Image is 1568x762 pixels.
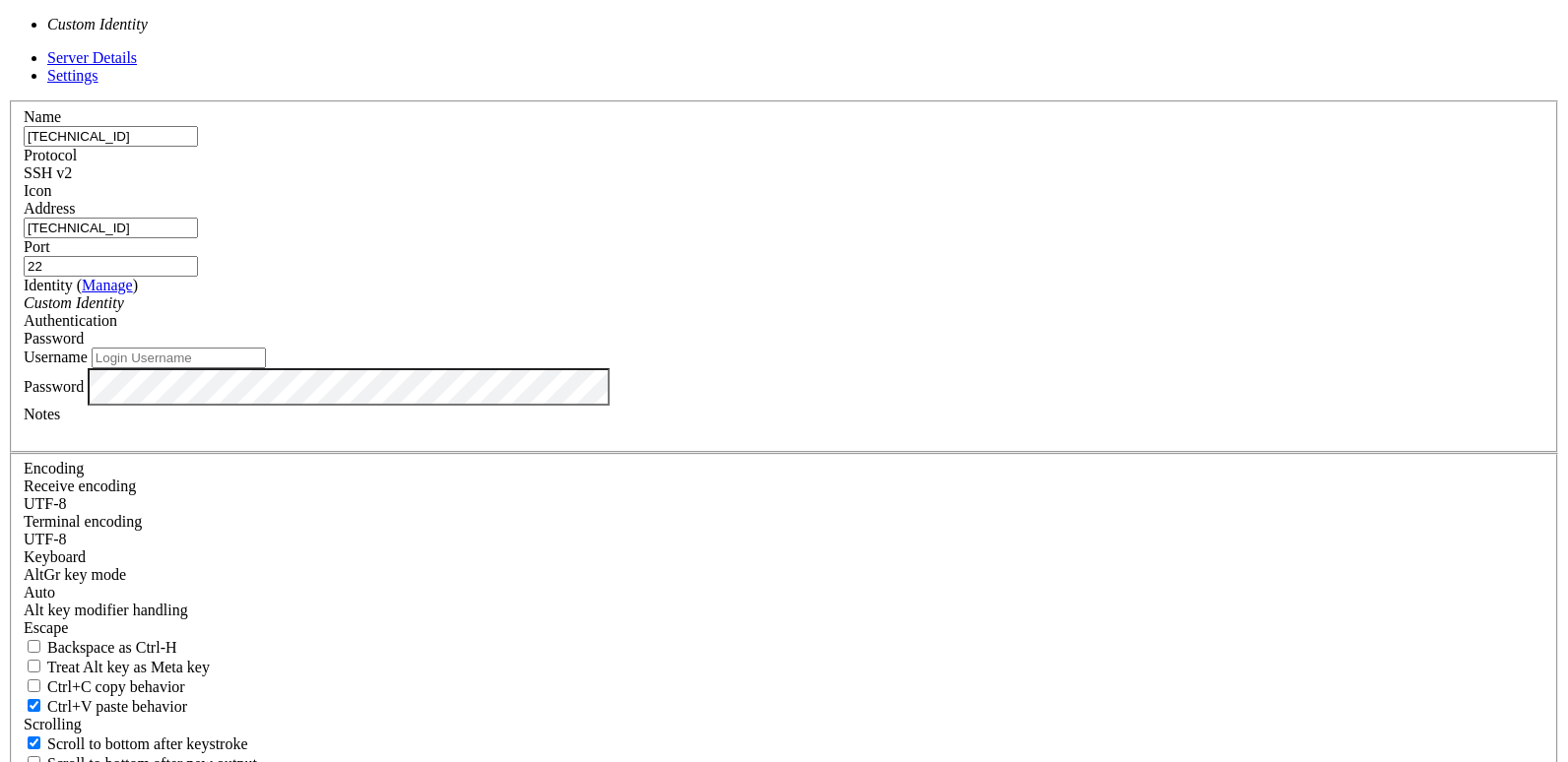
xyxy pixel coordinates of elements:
[24,200,75,217] label: Address
[47,67,98,84] a: Settings
[28,660,40,672] input: Treat Alt key as Meta key
[24,639,177,656] label: If true, the backspace should send BS ('\x08', aka ^H). Otherwise the backspace key should send '...
[47,659,210,675] span: Treat Alt key as Meta key
[28,699,40,712] input: Ctrl+V paste behavior
[24,619,1544,637] div: Escape
[24,735,248,752] label: Whether to scroll to the bottom on any keystroke.
[24,164,1544,182] div: SSH v2
[24,349,88,365] label: Username
[24,406,60,422] label: Notes
[24,531,67,547] span: UTF-8
[24,495,1544,513] div: UTF-8
[24,678,185,695] label: Ctrl-C copies if true, send ^C to host if false. Ctrl-Shift-C sends ^C to host if true, copies if...
[28,679,40,692] input: Ctrl+C copy behavior
[82,277,133,293] a: Manage
[24,218,198,238] input: Host Name or IP
[24,602,188,618] label: Controls how the Alt key is handled. Escape: Send an ESC prefix. 8-Bit: Add 128 to the typed char...
[24,164,72,181] span: SSH v2
[24,330,84,347] span: Password
[24,513,142,530] label: The default terminal encoding. ISO-2022 enables character map translations (like graphics maps). ...
[28,640,40,653] input: Backspace as Ctrl-H
[24,716,82,732] label: Scrolling
[77,277,138,293] span: ( )
[47,735,248,752] span: Scroll to bottom after keystroke
[47,49,137,66] a: Server Details
[24,238,50,255] label: Port
[24,495,67,512] span: UTF-8
[24,294,1544,312] div: Custom Identity
[47,16,148,32] i: Custom Identity
[24,566,126,583] label: Set the expected encoding for data received from the host. If the encodings do not match, visual ...
[24,108,61,125] label: Name
[24,659,210,675] label: Whether the Alt key acts as a Meta key or as a distinct Alt key.
[24,548,86,565] label: Keyboard
[47,698,187,715] span: Ctrl+V paste behavior
[47,678,185,695] span: Ctrl+C copy behavior
[24,477,136,494] label: Set the expected encoding for data received from the host. If the encodings do not match, visual ...
[24,698,187,715] label: Ctrl+V pastes if true, sends ^V to host if false. Ctrl+Shift+V sends ^V to host if true, pastes i...
[24,256,198,277] input: Port Number
[24,377,84,394] label: Password
[24,584,1544,602] div: Auto
[24,147,77,163] label: Protocol
[28,736,40,749] input: Scroll to bottom after keystroke
[92,348,266,368] input: Login Username
[24,460,84,476] label: Encoding
[24,330,1544,348] div: Password
[24,277,138,293] label: Identity
[24,126,198,147] input: Server Name
[24,312,117,329] label: Authentication
[47,639,177,656] span: Backspace as Ctrl-H
[24,619,68,636] span: Escape
[24,584,55,601] span: Auto
[24,531,1544,548] div: UTF-8
[24,182,51,199] label: Icon
[24,294,124,311] i: Custom Identity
